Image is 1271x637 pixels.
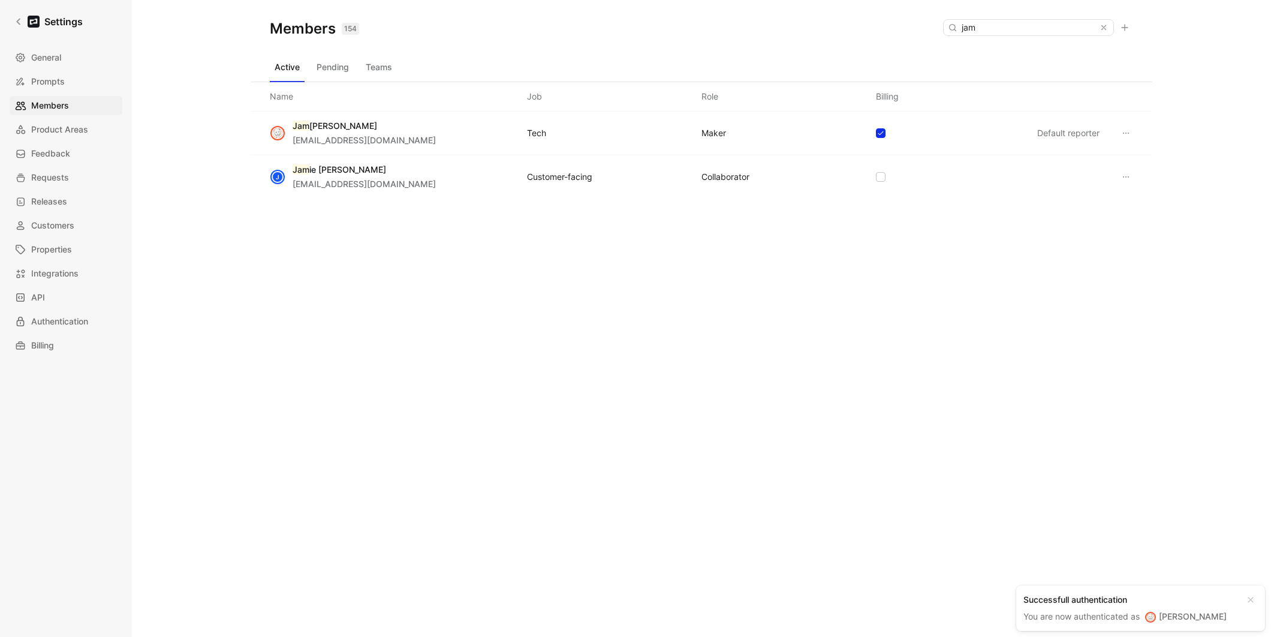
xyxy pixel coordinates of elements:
[361,58,397,77] button: Teams
[10,336,122,355] a: Billing
[31,314,88,329] span: Authentication
[31,170,69,185] span: Requests
[293,121,309,131] mark: Jam
[10,168,122,187] a: Requests
[1159,611,1227,621] span: [PERSON_NAME]
[31,290,45,305] span: API
[10,96,122,115] a: Members
[31,50,61,65] span: General
[701,170,749,184] div: COLLABORATOR
[527,89,542,104] div: Job
[10,312,122,331] a: Authentication
[527,126,546,140] div: Tech
[270,89,293,104] div: Name
[31,122,88,137] span: Product Areas
[272,171,284,183] div: J
[10,72,122,91] a: Prompts
[10,288,122,307] a: API
[31,74,65,89] span: Prompts
[272,127,284,139] img: avatar
[876,89,899,104] div: Billing
[1023,611,1142,621] span: You are now authenticated as
[701,89,718,104] div: Role
[10,192,122,211] a: Releases
[701,126,726,140] div: MAKER
[31,146,70,161] span: Feedback
[31,266,79,281] span: Integrations
[31,98,69,113] span: Members
[293,179,436,189] span: [EMAIL_ADDRESS][DOMAIN_NAME]
[309,121,377,131] span: [PERSON_NAME]
[10,240,122,259] a: Properties
[31,338,54,353] span: Billing
[1023,593,1239,607] div: Successfull authentication
[10,120,122,139] a: Product Areas
[1146,613,1155,621] img: avatar
[342,23,359,35] div: 154
[293,135,436,145] span: [EMAIL_ADDRESS][DOMAIN_NAME]
[1037,128,1100,138] span: Default reporter
[31,194,67,209] span: Releases
[293,164,309,175] mark: Jam
[527,170,592,184] div: Customer-facing
[10,144,122,163] a: Feedback
[309,164,386,175] span: ie [PERSON_NAME]
[10,216,122,235] a: Customers
[10,48,122,67] a: General
[270,58,305,77] button: Active
[31,242,72,257] span: Properties
[31,218,74,233] span: Customers
[270,19,359,38] h1: Members
[10,264,122,283] a: Integrations
[10,10,88,34] a: Settings
[312,58,354,77] button: Pending
[44,14,83,29] h1: Settings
